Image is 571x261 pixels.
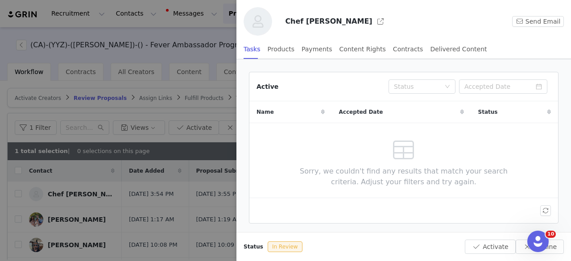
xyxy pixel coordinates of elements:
[244,39,261,59] div: Tasks
[339,39,386,59] div: Content Rights
[536,83,542,90] i: icon: calendar
[285,16,372,27] h3: Chef [PERSON_NAME]
[512,16,564,27] button: Send Email
[546,231,556,238] span: 10
[244,243,263,251] span: Status
[516,240,564,254] button: Decline
[302,39,332,59] div: Payments
[478,108,498,116] span: Status
[394,82,440,91] div: Status
[268,241,302,252] span: In Review
[286,166,521,187] span: Sorry, we couldn't find any results that match your search criteria. Adjust your filters and try ...
[249,72,559,224] article: Active
[339,108,383,116] span: Accepted Date
[268,39,294,59] div: Products
[430,39,487,59] div: Delivered Content
[527,231,549,252] iframe: Intercom live chat
[445,84,450,90] i: icon: down
[393,39,423,59] div: Contracts
[257,108,274,116] span: Name
[257,82,278,91] div: Active
[459,79,547,94] input: Accepted Date
[244,7,272,36] img: eb2ddfa3-707b-45de-abd9-67895d0f68de--s.jpg
[465,240,515,254] button: Activate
